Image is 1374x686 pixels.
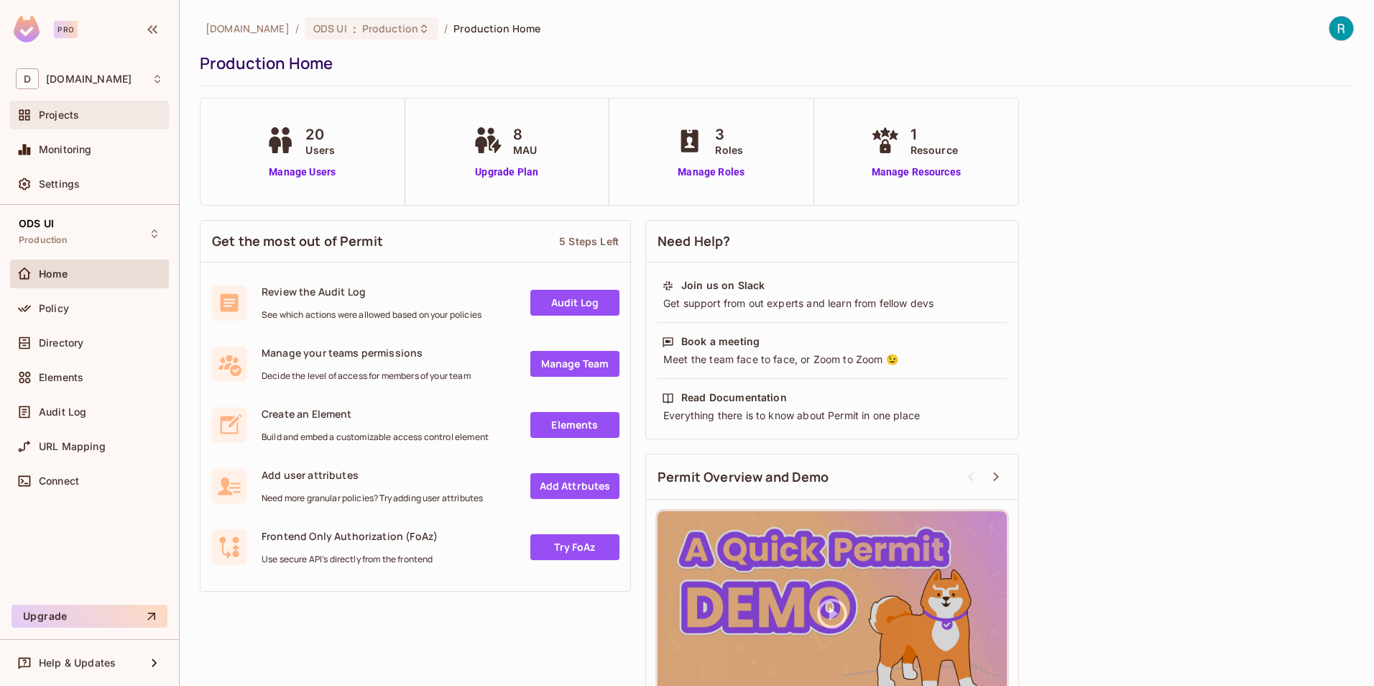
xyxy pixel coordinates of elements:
[14,16,40,42] img: SReyMgAAAABJRU5ErkJggg==
[715,142,743,157] span: Roles
[262,468,483,482] span: Add user attributes
[262,493,483,504] span: Need more granular policies? Try adding user attributes
[513,142,537,157] span: MAU
[19,234,68,246] span: Production
[530,473,619,499] a: Add Attrbutes
[39,178,80,190] span: Settings
[39,144,92,155] span: Monitoring
[262,529,438,543] span: Frontend Only Authorization (FoAz)
[19,218,54,229] span: ODS UI
[262,165,342,180] a: Manage Users
[530,290,619,316] a: Audit Log
[39,441,106,452] span: URL Mapping
[681,334,760,349] div: Book a meeting
[1329,17,1353,40] img: ROBERTO MACOTELA TALAMANTES
[39,372,83,383] span: Elements
[681,390,787,405] div: Read Documentation
[46,73,132,85] span: Workspace: deacero.com
[262,285,481,298] span: Review the Audit Log
[444,22,448,35] li: /
[559,234,619,248] div: 5 Steps Left
[530,412,619,438] a: Elements
[867,165,965,180] a: Manage Resources
[658,232,731,250] span: Need Help?
[262,407,489,421] span: Create an Element
[362,22,418,35] span: Production
[305,124,335,145] span: 20
[910,142,958,157] span: Resource
[39,406,86,418] span: Audit Log
[658,468,829,486] span: Permit Overview and Demo
[39,337,83,349] span: Directory
[262,431,489,443] span: Build and embed a customizable access control element
[16,68,39,89] span: D
[11,605,167,628] button: Upgrade
[262,554,438,565] span: Use secure API's directly from the frontend
[262,346,471,360] span: Manage your teams permissions
[352,23,357,35] span: :
[295,22,299,35] li: /
[262,309,481,321] span: See which actions were allowed based on your policies
[39,303,69,314] span: Policy
[662,408,1002,423] div: Everything there is to know about Permit in one place
[39,657,116,669] span: Help & Updates
[262,370,471,382] span: Decide the level of access for members of your team
[212,232,383,250] span: Get the most out of Permit
[39,268,68,280] span: Home
[910,124,958,145] span: 1
[715,124,743,145] span: 3
[39,475,79,487] span: Connect
[681,278,765,293] div: Join us on Slack
[313,22,347,35] span: ODS UI
[453,22,540,35] span: Production Home
[513,124,537,145] span: 8
[662,296,1002,311] div: Get support from out experts and learn from fellow devs
[206,22,290,35] span: the active workspace
[662,352,1002,367] div: Meet the team face to face, or Zoom to Zoom 😉
[530,534,619,560] a: Try FoAz
[470,165,544,180] a: Upgrade Plan
[200,52,1347,74] div: Production Home
[39,109,79,121] span: Projects
[530,351,619,377] a: Manage Team
[54,21,78,38] div: Pro
[672,165,750,180] a: Manage Roles
[305,142,335,157] span: Users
